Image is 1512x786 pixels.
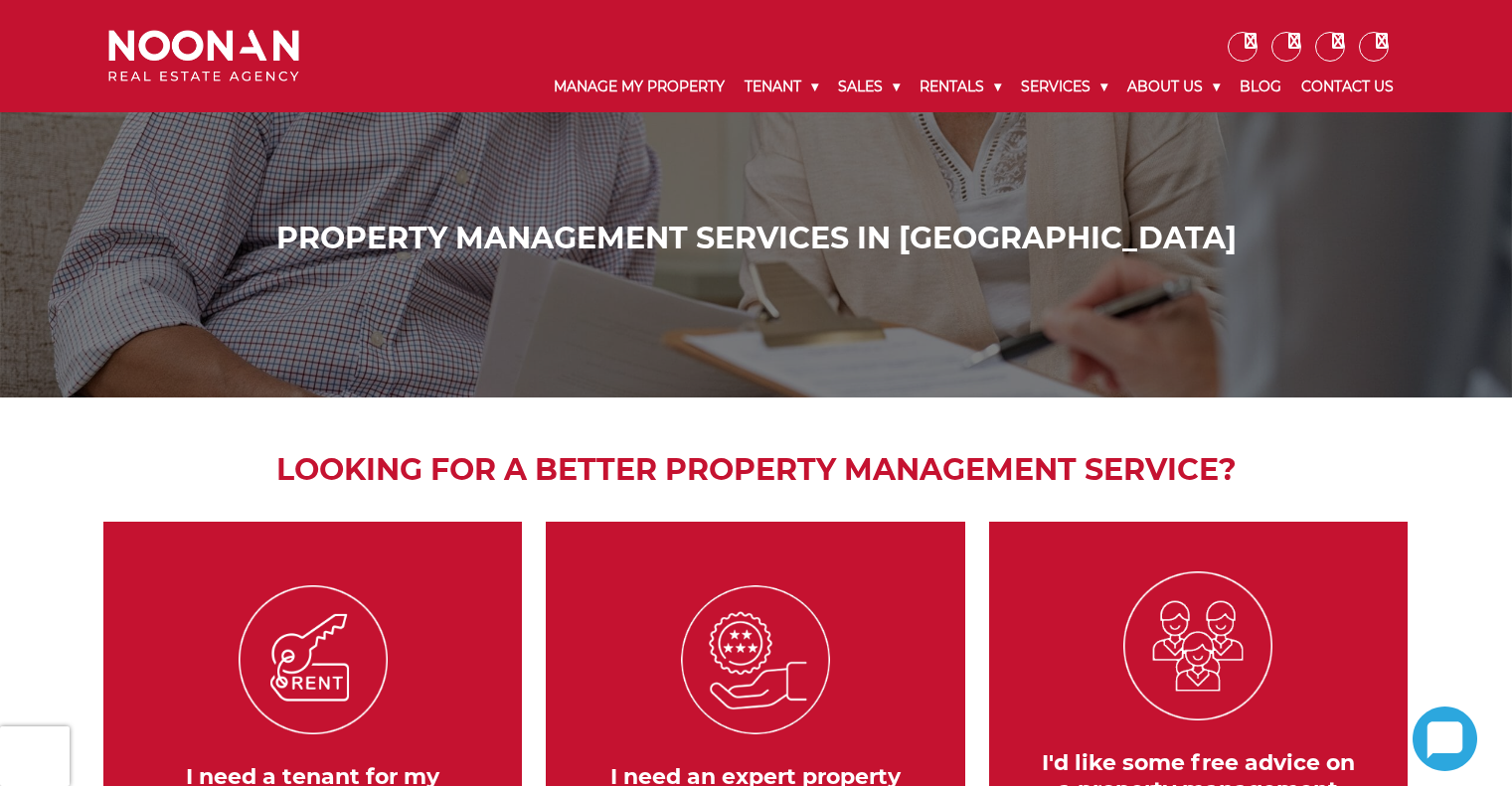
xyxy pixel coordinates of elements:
[108,30,299,82] img: Noonan Real Estate Agency
[1230,62,1291,112] a: Blog
[544,62,735,112] a: Manage My Property
[735,62,828,112] a: Tenant
[1011,62,1117,112] a: Services
[93,447,1419,492] h2: Looking for a better property management service?
[828,62,910,112] a: Sales
[1291,62,1404,112] a: Contact Us
[113,221,1399,256] h1: Property Management Services in [GEOGRAPHIC_DATA]
[1117,62,1230,112] a: About Us
[910,62,1011,112] a: Rentals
